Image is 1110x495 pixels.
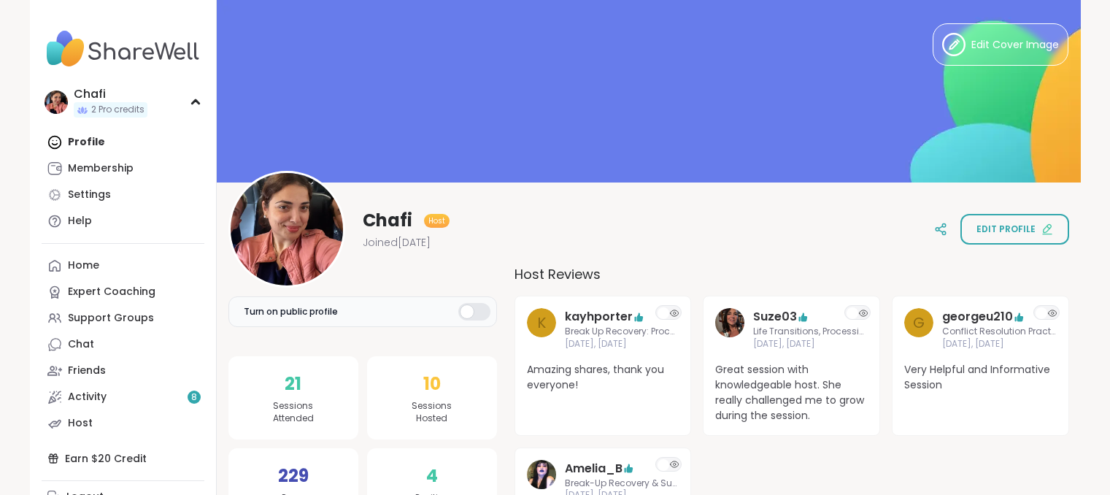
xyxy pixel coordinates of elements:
img: Chafi [231,173,343,285]
button: Edit profile [960,214,1069,245]
a: g [904,308,933,350]
div: Activity [68,390,107,404]
a: kayhporter [565,308,633,326]
img: Chafi [45,91,68,114]
span: Conflict Resolution Practice Lab (Peer-Led) [942,326,1057,338]
a: Membership [42,156,204,182]
div: Home [68,258,99,273]
span: k [537,312,546,334]
a: k [527,308,556,350]
span: Sessions Attended [273,400,314,425]
span: Host [428,215,445,226]
span: [DATE], [DATE] [942,338,1057,350]
img: Suze03 [715,308,744,337]
span: 8 [191,391,197,404]
span: Break Up Recovery: Processing & Integration [565,326,679,338]
span: [DATE], [DATE] [565,338,679,350]
span: Sessions Hosted [412,400,452,425]
span: Amazing shares, thank you everyone! [527,362,679,393]
div: Support Groups [68,311,154,326]
div: Help [68,214,92,229]
span: Life Transitions, Processing and Integration [753,326,868,338]
span: 4 [426,463,438,489]
a: Activity8 [42,384,204,410]
div: Earn $20 Credit [42,445,204,472]
div: Membership [68,161,134,176]
button: Edit Cover Image [933,23,1068,66]
span: Chafi [363,209,412,232]
a: Suze03 [715,308,744,350]
div: Host [68,416,93,431]
span: Very Helpful and Informative Session [904,362,1057,393]
div: Chat [68,337,94,352]
a: Suze03 [753,308,797,326]
span: Break-Up Recovery & Support [565,477,679,490]
a: Help [42,208,204,234]
a: Support Groups [42,305,204,331]
a: Settings [42,182,204,208]
a: Chat [42,331,204,358]
a: Amelia_B [565,460,623,477]
span: g [913,312,925,334]
span: Edit profile [976,223,1036,236]
img: Amelia_B [527,460,556,489]
span: Turn on public profile [244,305,338,318]
span: 10 [423,371,441,397]
a: Expert Coaching [42,279,204,305]
span: Edit Cover Image [971,37,1059,53]
div: Expert Coaching [68,285,155,299]
a: Host [42,410,204,437]
a: georgeu210 [942,308,1013,326]
div: Settings [68,188,111,202]
a: Home [42,253,204,279]
span: 229 [278,463,309,489]
div: Chafi [74,86,147,102]
span: Joined [DATE] [363,235,431,250]
span: Great session with knowledgeable host. She really challenged me to grow during the session. [715,362,868,423]
span: 21 [285,371,301,397]
div: Friends [68,364,106,378]
span: 2 Pro credits [91,104,144,116]
a: Friends [42,358,204,384]
img: ShareWell Nav Logo [42,23,204,74]
span: [DATE], [DATE] [753,338,868,350]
